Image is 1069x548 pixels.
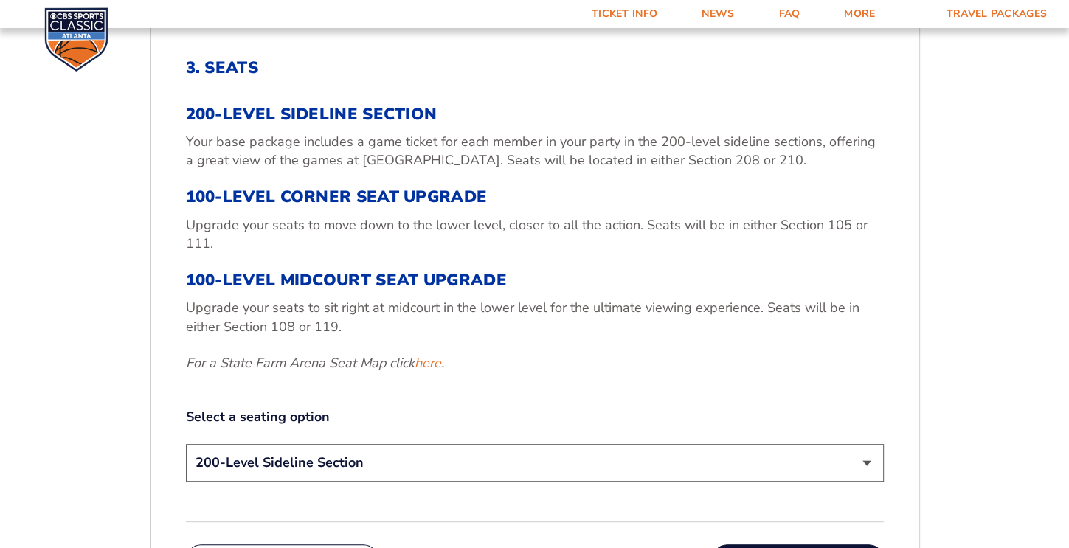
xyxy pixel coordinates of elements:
label: Select a seating option [186,408,884,426]
h2: 3. Seats [186,58,884,77]
p: Your base package includes a game ticket for each member in your party in the 200-level sideline ... [186,133,884,170]
h3: 100-Level Corner Seat Upgrade [186,187,884,207]
a: here [415,354,441,372]
h3: 200-Level Sideline Section [186,105,884,124]
h3: 100-Level Midcourt Seat Upgrade [186,271,884,290]
p: Upgrade your seats to move down to the lower level, closer to all the action. Seats will be in ei... [186,216,884,253]
em: For a State Farm Arena Seat Map click . [186,354,444,372]
p: Upgrade your seats to sit right at midcourt in the lower level for the ultimate viewing experienc... [186,299,884,336]
img: CBS Sports Classic [44,7,108,72]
